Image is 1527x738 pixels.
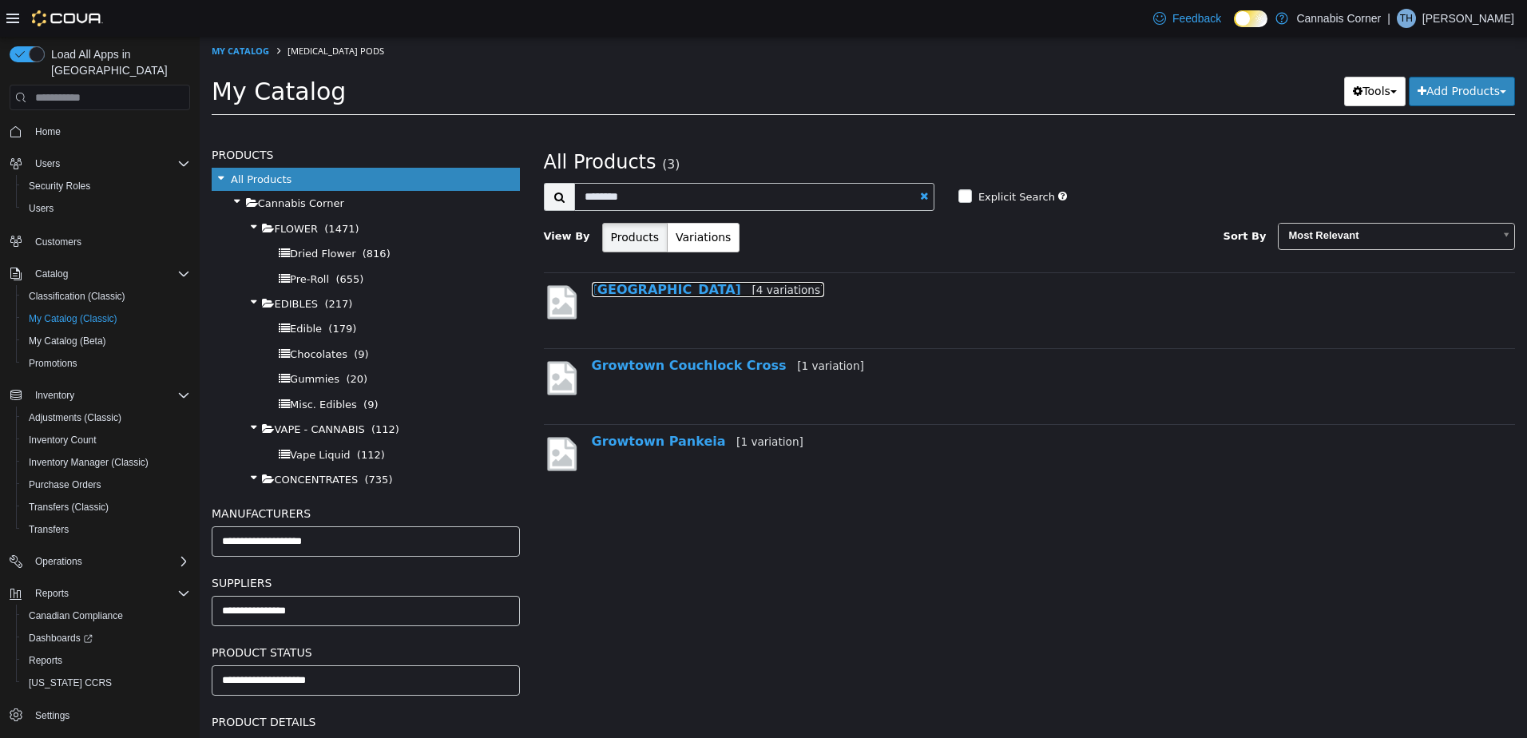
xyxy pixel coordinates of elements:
[45,46,190,78] span: Load All Apps in [GEOGRAPHIC_DATA]
[344,114,457,137] span: All Products
[90,412,150,424] span: Vape Liquid
[3,263,196,285] button: Catalog
[172,387,200,399] span: (112)
[163,211,191,223] span: (816)
[344,246,380,285] img: missing-image.png
[74,261,118,273] span: EDIBLES
[29,705,190,725] span: Settings
[12,606,320,625] h5: Product Status
[12,676,320,695] h5: Product Details
[392,245,625,260] a: [GEOGRAPHIC_DATA][4 variations]
[164,362,178,374] span: (9)
[29,264,190,284] span: Catalog
[22,651,69,670] a: Reports
[29,552,89,571] button: Operations
[16,474,196,496] button: Purchase Orders
[16,285,196,307] button: Classification (Classic)
[29,386,81,405] button: Inventory
[35,709,69,722] span: Settings
[775,153,855,169] label: Explicit Search
[35,125,61,138] span: Home
[22,629,99,648] a: Dashboards
[35,389,74,402] span: Inventory
[32,10,103,26] img: Cova
[12,41,146,69] span: My Catalog
[22,453,190,472] span: Inventory Manager (Classic)
[16,429,196,451] button: Inventory Count
[29,584,190,603] span: Reports
[344,193,391,205] span: View By
[16,197,196,220] button: Users
[16,496,196,518] button: Transfers (Classic)
[1234,10,1267,27] input: Dark Mode
[22,651,190,670] span: Reports
[22,354,190,373] span: Promotions
[1209,40,1315,69] button: Add Products
[29,456,149,469] span: Inventory Manager (Classic)
[35,268,68,280] span: Catalog
[22,475,190,494] span: Purchase Orders
[74,186,118,198] span: FLOWER
[22,408,128,427] a: Adjustments (Classic)
[22,629,190,648] span: Dashboards
[22,606,129,625] a: Canadian Compliance
[12,467,320,486] h5: Manufacturers
[88,8,184,20] span: [MEDICAL_DATA] Pods
[35,236,81,248] span: Customers
[16,605,196,627] button: Canadian Compliance
[22,606,190,625] span: Canadian Compliance
[16,307,196,330] button: My Catalog (Classic)
[29,154,190,173] span: Users
[1172,10,1221,26] span: Feedback
[22,673,118,692] a: [US_STATE] CCRS
[392,321,664,336] a: Growtown Couchlock Cross[1 variation]
[16,672,196,694] button: [US_STATE] CCRS
[3,153,196,175] button: Users
[16,649,196,672] button: Reports
[29,478,101,491] span: Purchase Orders
[125,261,153,273] span: (217)
[22,498,190,517] span: Transfers (Classic)
[29,231,190,251] span: Customers
[22,498,115,517] a: Transfers (Classic)
[22,309,124,328] a: My Catalog (Classic)
[29,523,69,536] span: Transfers
[22,199,190,218] span: Users
[22,199,60,218] a: Users
[29,501,109,514] span: Transfers (Classic)
[467,186,540,216] button: Variations
[29,609,123,622] span: Canadian Compliance
[16,330,196,352] button: My Catalog (Beta)
[90,211,156,223] span: Dried Flower
[3,229,196,252] button: Customers
[90,286,122,298] span: Edible
[1400,9,1413,28] span: TH
[29,386,190,405] span: Inventory
[29,584,75,603] button: Reports
[16,451,196,474] button: Inventory Manager (Classic)
[29,232,88,252] a: Customers
[597,323,664,335] small: [1 variation]
[29,434,97,446] span: Inventory Count
[344,398,380,437] img: missing-image.png
[12,109,320,128] h5: Products
[29,335,106,347] span: My Catalog (Beta)
[29,180,90,192] span: Security Roles
[22,430,103,450] a: Inventory Count
[29,121,190,141] span: Home
[22,673,190,692] span: Washington CCRS
[29,264,74,284] button: Catalog
[3,550,196,573] button: Operations
[1296,9,1381,28] p: Cannabis Corner
[22,520,75,539] a: Transfers
[146,336,168,348] span: (20)
[90,362,157,374] span: Misc. Edibles
[16,352,196,375] button: Promotions
[90,311,148,323] span: Chocolates
[58,161,145,173] span: Cannabis Corner
[12,8,69,20] a: My Catalog
[1234,27,1235,28] span: Dark Mode
[403,186,468,216] button: Products
[16,407,196,429] button: Adjustments (Classic)
[35,157,60,170] span: Users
